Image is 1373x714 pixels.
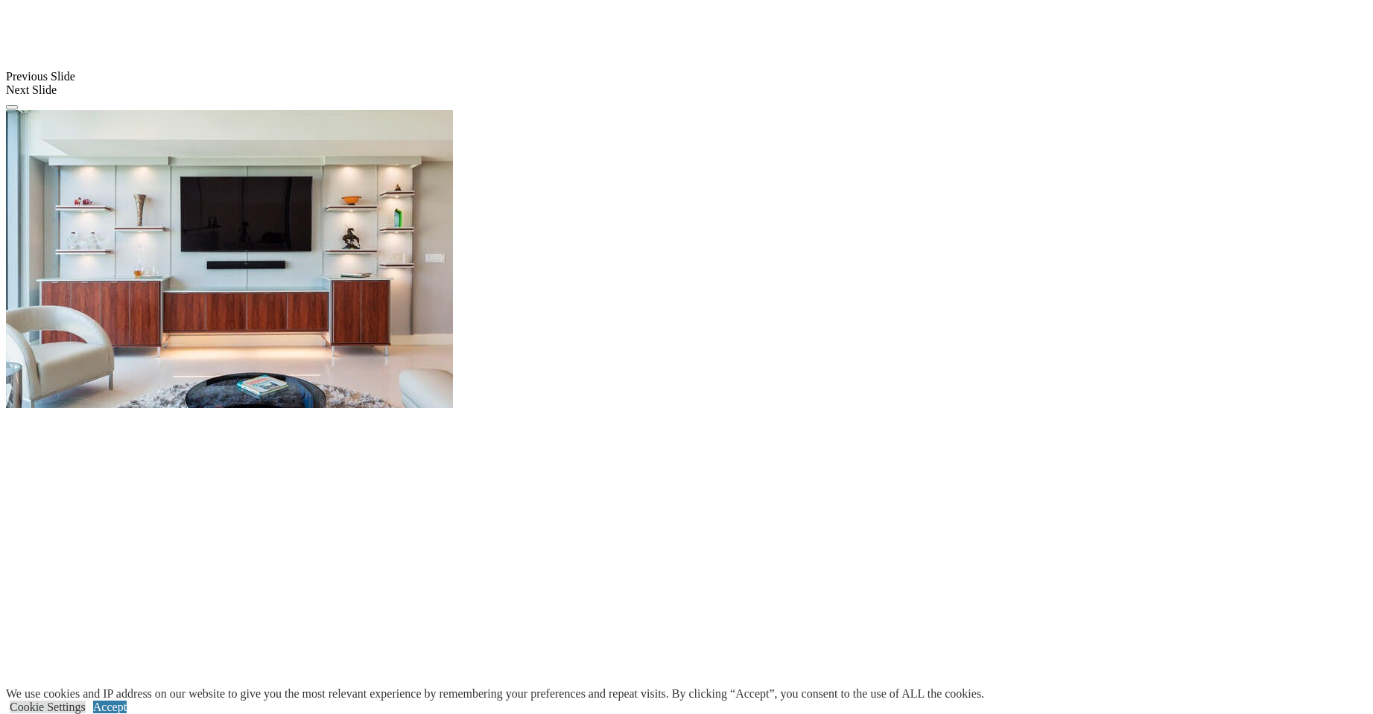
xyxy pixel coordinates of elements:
[6,687,984,701] div: We use cookies and IP address on our website to give you the most relevant experience by remember...
[6,110,453,408] img: Banner for mobile view
[6,83,1367,97] div: Next Slide
[6,105,18,109] button: Click here to pause slide show
[93,701,127,713] a: Accept
[6,70,1367,83] div: Previous Slide
[10,701,86,713] a: Cookie Settings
